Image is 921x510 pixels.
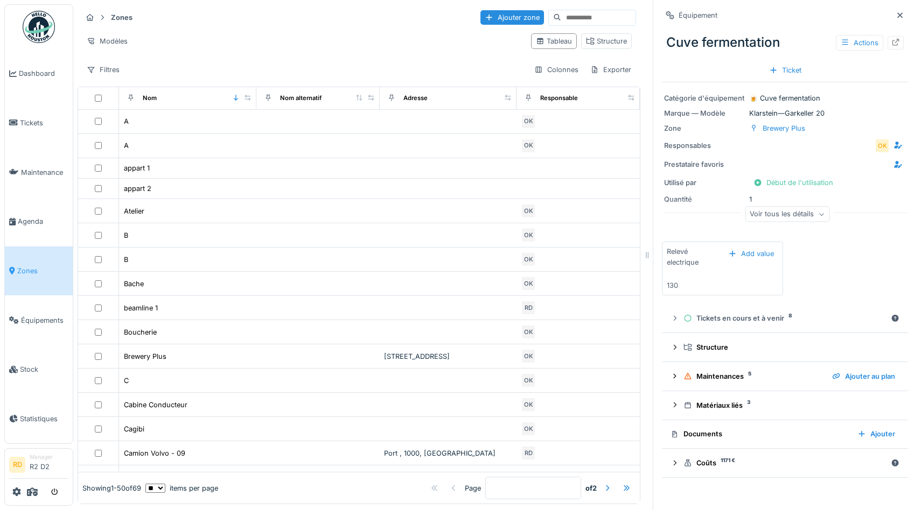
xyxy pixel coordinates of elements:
div: items per page [145,483,218,493]
strong: of 2 [585,483,597,493]
div: Bache [124,279,144,289]
div: Adresse [403,94,428,103]
div: Brewery Plus [763,123,805,133]
div: OK [521,349,536,364]
div: OK [521,421,536,436]
div: Responsables [664,140,745,151]
div: Maintenances [683,371,824,381]
div: OK [521,324,536,339]
div: 1 [664,194,906,204]
div: OK [875,138,890,153]
div: Modèles [82,33,132,49]
div: Nom alternatif [280,94,322,103]
div: Add value [724,246,778,261]
div: OK [521,228,536,243]
div: 🍺 Cuve fermentation [664,93,906,103]
div: B [124,230,128,240]
div: Port , 1000, [GEOGRAPHIC_DATA] [384,448,512,458]
span: Zones [17,266,68,276]
div: Cabine Conducteur [124,400,187,410]
strong: Zones [107,12,137,23]
summary: DocumentsAjouter [666,424,904,444]
summary: Maintenances5Ajouter au plan [666,366,904,386]
div: Boucherie [124,327,157,337]
div: Showing 1 - 50 of 69 [82,483,141,493]
span: Statistiques [20,414,68,424]
div: OK [521,203,536,218]
div: C [124,376,129,386]
div: Ticket [765,63,806,77]
div: Cuve fermentation [662,29,908,56]
img: Badge_color-CXgf-gQk.svg [23,11,55,43]
div: Équipement [679,10,717,20]
div: A [124,140,129,151]
div: Ajouter [853,427,899,441]
div: Début de l'utilisation [749,175,838,190]
span: Équipements [21,315,68,325]
div: Structure [683,342,895,352]
div: Klarstein — Garkeller 20 [664,108,906,118]
div: Camion Volvo - 09 [124,448,185,458]
div: cave appart 1 [124,470,167,480]
div: Ajouter au plan [828,369,899,384]
li: R2 D2 [30,453,68,476]
span: Agenda [18,216,68,226]
div: Zone [664,123,745,133]
a: RD ManagerR2 D2 [9,453,68,479]
a: Stock [5,345,73,394]
div: Page [465,483,481,493]
div: Structure [586,36,627,46]
div: Catégorie d'équipement [664,93,745,103]
a: Zones [5,246,73,296]
div: Manager [30,453,68,461]
span: Dashboard [19,68,68,79]
a: Statistiques [5,394,73,444]
div: RD [521,445,536,461]
div: Prestataire favoris [664,159,745,169]
span: Maintenance [21,167,68,178]
a: Agenda [5,197,73,246]
div: Brewery Plus [124,351,166,362]
div: Relevé electrique [667,246,711,267]
div: Utilisé par [664,178,745,188]
span: Tickets [20,118,68,128]
div: appart 2 [124,183,151,194]
div: Coûts [683,458,887,468]
div: Atelier [124,206,144,216]
div: B [124,254,128,265]
div: Documents [671,429,849,439]
div: appart 1 [124,163,150,173]
div: Filtres [82,62,124,77]
summary: Matériaux liés3 [666,395,904,415]
div: Tableau [536,36,572,46]
div: Nom [143,94,157,103]
a: Tickets [5,98,73,148]
div: Cagibi [124,424,144,434]
div: Matériaux liés [683,400,895,410]
li: RD [9,457,25,473]
summary: Tickets en cours et à venir8 [666,308,904,328]
div: 130 [667,280,678,291]
a: Équipements [5,295,73,345]
a: Maintenance [5,147,73,197]
div: Ajouter zone [480,10,544,25]
div: [STREET_ADDRESS] [384,351,512,362]
div: Responsable [540,94,578,103]
div: Colonnes [529,62,583,77]
div: OK [521,276,536,291]
span: Stock [20,364,68,374]
div: OK [521,373,536,388]
div: Quantité [664,194,745,204]
summary: Coûts1171 € [666,453,904,473]
div: RD [521,300,536,315]
div: beamline 1 [124,303,158,313]
div: Marque — Modèle [664,108,745,118]
div: Voir tous les détails [745,207,829,222]
div: OK [521,138,536,153]
div: Tickets en cours et à venir [683,313,887,323]
summary: Structure [666,337,904,357]
div: A [124,116,129,126]
a: Dashboard [5,49,73,98]
div: OK [521,397,536,412]
div: OK [521,114,536,129]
